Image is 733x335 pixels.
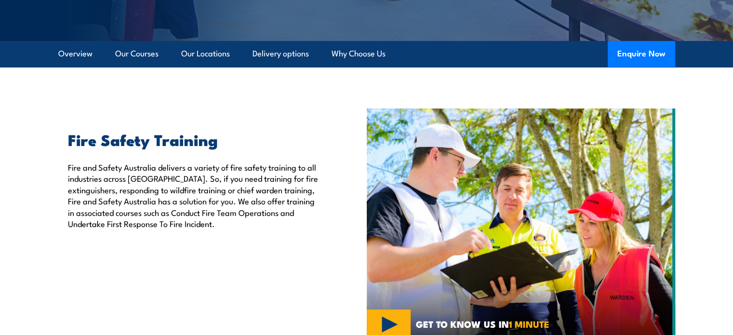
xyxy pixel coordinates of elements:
p: Fire and Safety Australia delivers a variety of fire safety training to all industries across [GE... [68,161,322,229]
button: Enquire Now [608,41,675,67]
span: GET TO KNOW US IN [416,320,549,328]
a: Our Locations [181,41,230,67]
a: Delivery options [253,41,309,67]
h2: Fire Safety Training [68,133,322,146]
a: Our Courses [115,41,159,67]
a: Overview [58,41,93,67]
a: Why Choose Us [332,41,386,67]
strong: 1 MINUTE [509,317,549,331]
